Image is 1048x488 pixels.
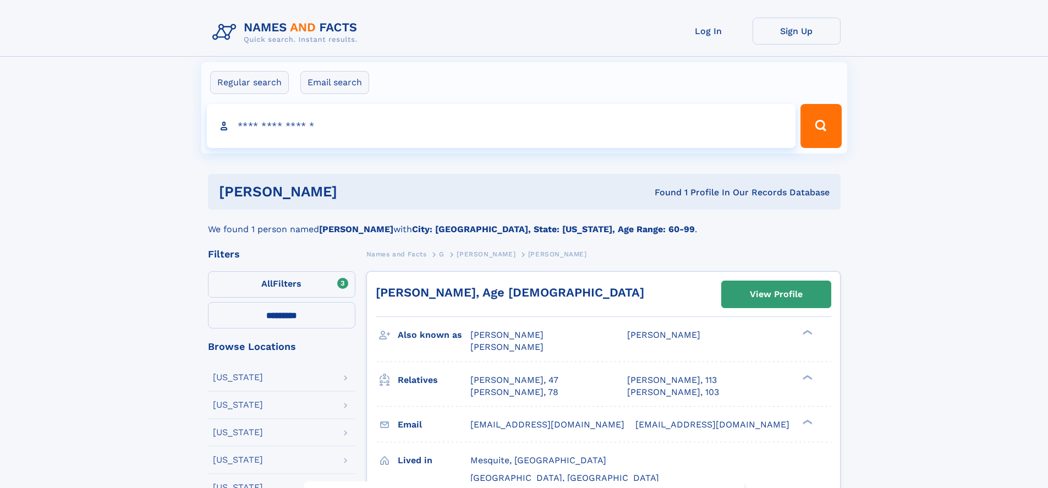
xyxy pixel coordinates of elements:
[412,224,695,234] b: City: [GEOGRAPHIC_DATA], State: [US_STATE], Age Range: 60-99
[439,247,445,261] a: G
[470,330,544,340] span: [PERSON_NAME]
[800,329,813,336] div: ❯
[208,18,366,47] img: Logo Names and Facts
[800,374,813,381] div: ❯
[470,342,544,352] span: [PERSON_NAME]
[398,415,470,434] h3: Email
[470,374,558,386] a: [PERSON_NAME], 47
[627,330,700,340] span: [PERSON_NAME]
[753,18,841,45] a: Sign Up
[528,250,587,258] span: [PERSON_NAME]
[635,419,789,430] span: [EMAIL_ADDRESS][DOMAIN_NAME]
[496,187,830,199] div: Found 1 Profile In Our Records Database
[376,286,644,299] a: [PERSON_NAME], Age [DEMOGRAPHIC_DATA]
[398,371,470,390] h3: Relatives
[470,455,606,465] span: Mesquite, [GEOGRAPHIC_DATA]
[213,456,263,464] div: [US_STATE]
[398,326,470,344] h3: Also known as
[398,451,470,470] h3: Lived in
[213,401,263,409] div: [US_STATE]
[261,278,273,289] span: All
[627,386,719,398] a: [PERSON_NAME], 103
[213,373,263,382] div: [US_STATE]
[208,249,355,259] div: Filters
[219,185,496,199] h1: [PERSON_NAME]
[208,210,841,236] div: We found 1 person named with .
[457,250,515,258] span: [PERSON_NAME]
[439,250,445,258] span: G
[800,104,841,148] button: Search Button
[208,342,355,352] div: Browse Locations
[722,281,831,308] a: View Profile
[457,247,515,261] a: [PERSON_NAME]
[750,282,803,307] div: View Profile
[665,18,753,45] a: Log In
[319,224,393,234] b: [PERSON_NAME]
[213,428,263,437] div: [US_STATE]
[210,71,289,94] label: Regular search
[300,71,369,94] label: Email search
[207,104,796,148] input: search input
[470,473,659,483] span: [GEOGRAPHIC_DATA], [GEOGRAPHIC_DATA]
[800,418,813,425] div: ❯
[470,386,558,398] a: [PERSON_NAME], 78
[208,271,355,298] label: Filters
[470,419,624,430] span: [EMAIL_ADDRESS][DOMAIN_NAME]
[627,374,717,386] a: [PERSON_NAME], 113
[366,247,427,261] a: Names and Facts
